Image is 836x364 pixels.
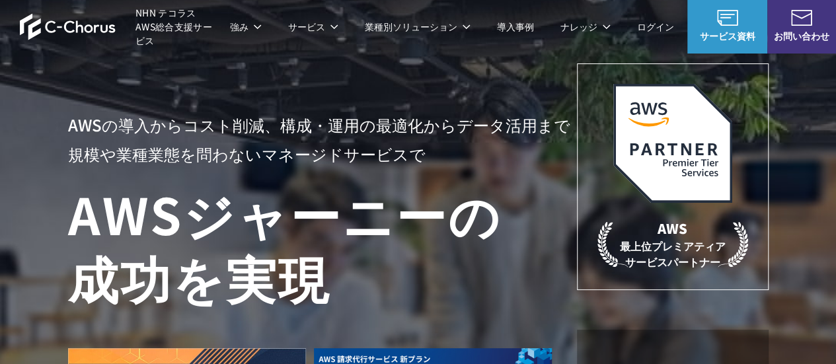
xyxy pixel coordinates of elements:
p: 強み [230,20,262,34]
img: AWSプレミアティアサービスパートナー [613,84,732,203]
p: サービス [288,20,338,34]
span: お問い合わせ [767,29,836,43]
em: AWS [658,219,687,238]
a: 導入事例 [497,20,534,34]
span: サービス資料 [687,29,767,43]
span: NHN テコラス AWS総合支援サービス [135,6,217,48]
img: お問い合わせ [791,10,812,26]
h1: AWS ジャーニーの 成功を実現 [68,182,577,309]
p: 業種別ソリューション [365,20,471,34]
a: AWS総合支援サービス C-Chorus NHN テコラスAWS総合支援サービス [20,6,217,48]
img: AWS総合支援サービス C-Chorus サービス資料 [717,10,738,26]
a: ログイン [637,20,674,34]
p: AWSの導入からコスト削減、 構成・運用の最適化からデータ活用まで 規模や業種業態を問わない マネージドサービスで [68,110,577,168]
p: 最上位プレミアティア サービスパートナー [597,219,748,270]
p: ナレッジ [560,20,611,34]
